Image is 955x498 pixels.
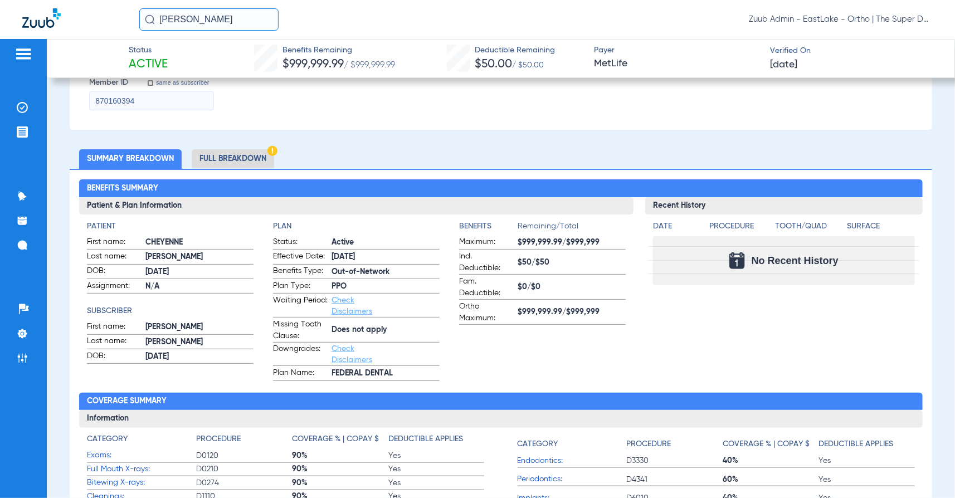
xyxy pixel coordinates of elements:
[518,473,627,485] span: Periodontics:
[771,58,798,72] span: [DATE]
[196,433,292,449] app-breakdown-title: Procedure
[79,393,923,411] h2: Coverage Summary
[818,438,893,450] h4: Deductible Applies
[87,221,254,232] h4: Patient
[87,236,142,250] span: First name:
[332,324,440,336] span: Does not apply
[627,438,671,450] h4: Procedure
[709,221,772,236] app-breakdown-title: Procedure
[79,410,923,428] h3: Information
[388,477,484,489] span: Yes
[22,8,61,28] img: Zuub Logo
[293,433,388,449] app-breakdown-title: Coverage % | Copay $
[89,77,128,89] span: Member ID
[645,197,923,215] h3: Recent History
[847,221,915,232] h4: Surface
[344,61,395,70] span: / $999,999.99
[518,433,627,454] app-breakdown-title: Category
[459,221,518,232] h4: Benefits
[723,455,818,466] span: 40%
[332,368,440,379] span: FEDERAL DENTAL
[145,251,254,263] span: [PERSON_NAME]
[87,265,142,279] span: DOB:
[273,343,328,365] span: Downgrades:
[273,367,328,380] span: Plan Name:
[87,450,196,461] span: Exams:
[87,433,128,445] h4: Category
[459,301,514,324] span: Ortho Maximum:
[653,221,700,232] h4: Date
[388,450,484,461] span: Yes
[267,146,277,156] img: Hazard
[87,321,142,334] span: First name:
[475,58,512,70] span: $50.00
[729,252,745,269] img: Calendar
[723,438,810,450] h4: Coverage % | Copay $
[79,197,634,215] h3: Patient & Plan Information
[388,463,484,475] span: Yes
[192,149,274,169] li: Full Breakdown
[332,237,440,248] span: Active
[627,433,723,454] app-breakdown-title: Procedure
[87,463,196,475] span: Full Mouth X-rays:
[79,179,923,197] h2: Benefits Summary
[87,280,142,294] span: Assignment:
[518,237,626,248] span: $999,999.99/$999,999
[14,47,32,61] img: hamburger-icon
[87,477,196,489] span: Bitewing X-rays:
[196,477,292,489] span: D0274
[518,281,626,293] span: $0/$0
[87,305,254,317] h4: Subscriber
[847,221,915,236] app-breakdown-title: Surface
[749,14,933,25] span: Zuub Admin - EastLake - Ortho | The Super Dentists
[87,350,142,364] span: DOB:
[776,221,844,232] h4: Tooth/Quad
[459,276,514,299] span: Fam. Deductible:
[145,351,254,363] span: [DATE]
[771,45,937,57] span: Verified On
[709,221,772,232] h4: Procedure
[818,455,914,466] span: Yes
[459,251,514,274] span: Ind. Deductible:
[332,296,372,315] a: Check Disclaimers
[293,463,388,475] span: 90%
[899,445,955,498] div: Chat Widget
[154,79,209,86] label: same as subscriber
[87,335,142,349] span: Last name:
[627,455,723,466] span: D3330
[818,474,914,485] span: Yes
[723,433,818,454] app-breakdown-title: Coverage % | Copay $
[627,474,723,485] span: D4341
[139,8,279,31] input: Search for patients
[282,45,395,56] span: Benefits Remaining
[79,149,182,169] li: Summary Breakdown
[145,237,254,248] span: CHEYENNE
[145,336,254,348] span: [PERSON_NAME]
[332,281,440,292] span: PPO
[145,266,254,278] span: [DATE]
[332,345,372,364] a: Check Disclaimers
[594,45,761,56] span: Payer
[459,236,514,250] span: Maximum:
[332,251,440,263] span: [DATE]
[518,438,558,450] h4: Category
[388,433,484,449] app-breakdown-title: Deductible Applies
[273,265,328,279] span: Benefits Type:
[512,61,544,69] span: / $50.00
[145,281,254,292] span: N/A
[388,433,463,445] h4: Deductible Applies
[293,433,379,445] h4: Coverage % | Copay $
[293,450,388,461] span: 90%
[273,319,328,342] span: Missing Tooth Clause:
[129,45,168,56] span: Status
[518,306,626,318] span: $999,999.99/$999,999
[87,251,142,264] span: Last name:
[594,57,761,71] span: MetLife
[273,221,440,232] h4: Plan
[332,266,440,278] span: Out-of-Network
[475,45,555,56] span: Deductible Remaining
[518,257,626,268] span: $50/$50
